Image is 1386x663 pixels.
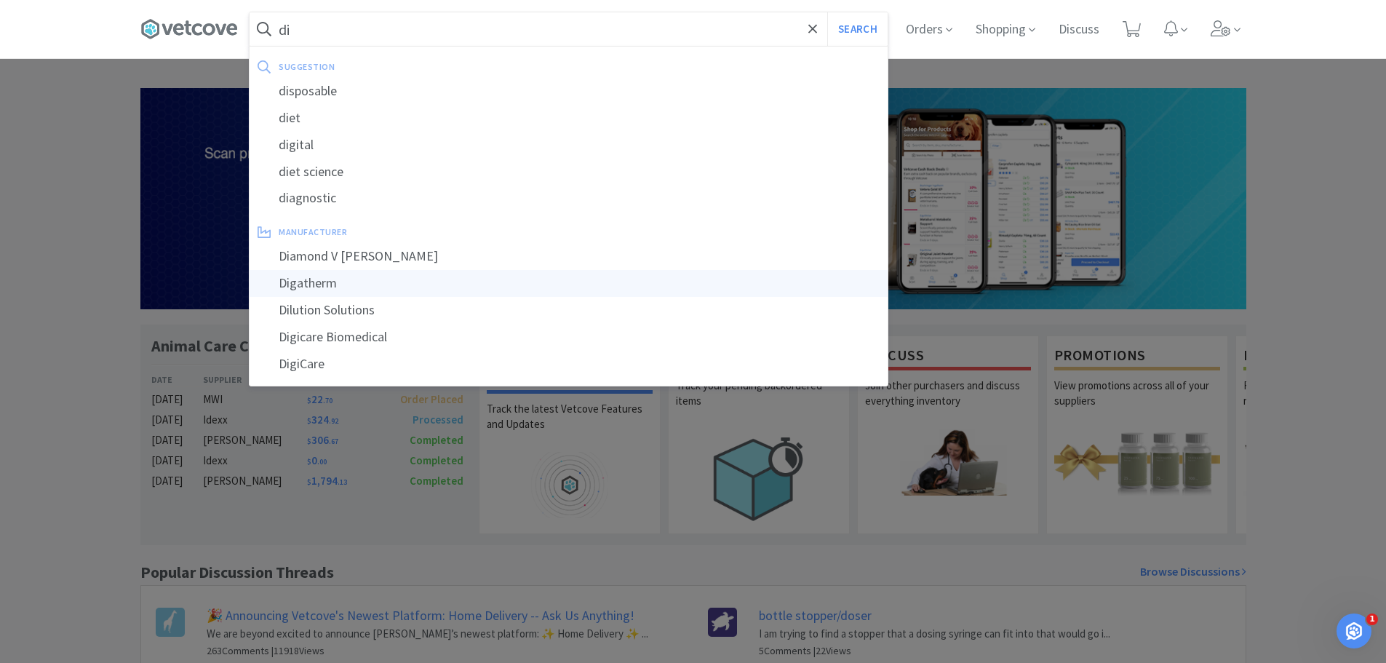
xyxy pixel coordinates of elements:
div: diagnostic [250,185,888,212]
div: Digicare Biomedical [250,324,888,351]
div: suggestion [279,55,607,78]
span: 1 [1366,614,1378,625]
div: Dilution Solutions [250,297,888,324]
div: digital [250,132,888,159]
div: Diamond V [PERSON_NAME] [250,243,888,270]
div: disposable [250,78,888,105]
div: DigiCare [250,351,888,378]
a: Discuss [1053,23,1105,36]
button: Search [827,12,888,46]
div: Digatherm [250,270,888,297]
div: manufacturer [279,221,613,243]
input: Search by item, sku, manufacturer, ingredient, size... [250,12,888,46]
div: diet [250,105,888,132]
iframe: Intercom live chat [1337,614,1371,648]
div: diet science [250,159,888,186]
